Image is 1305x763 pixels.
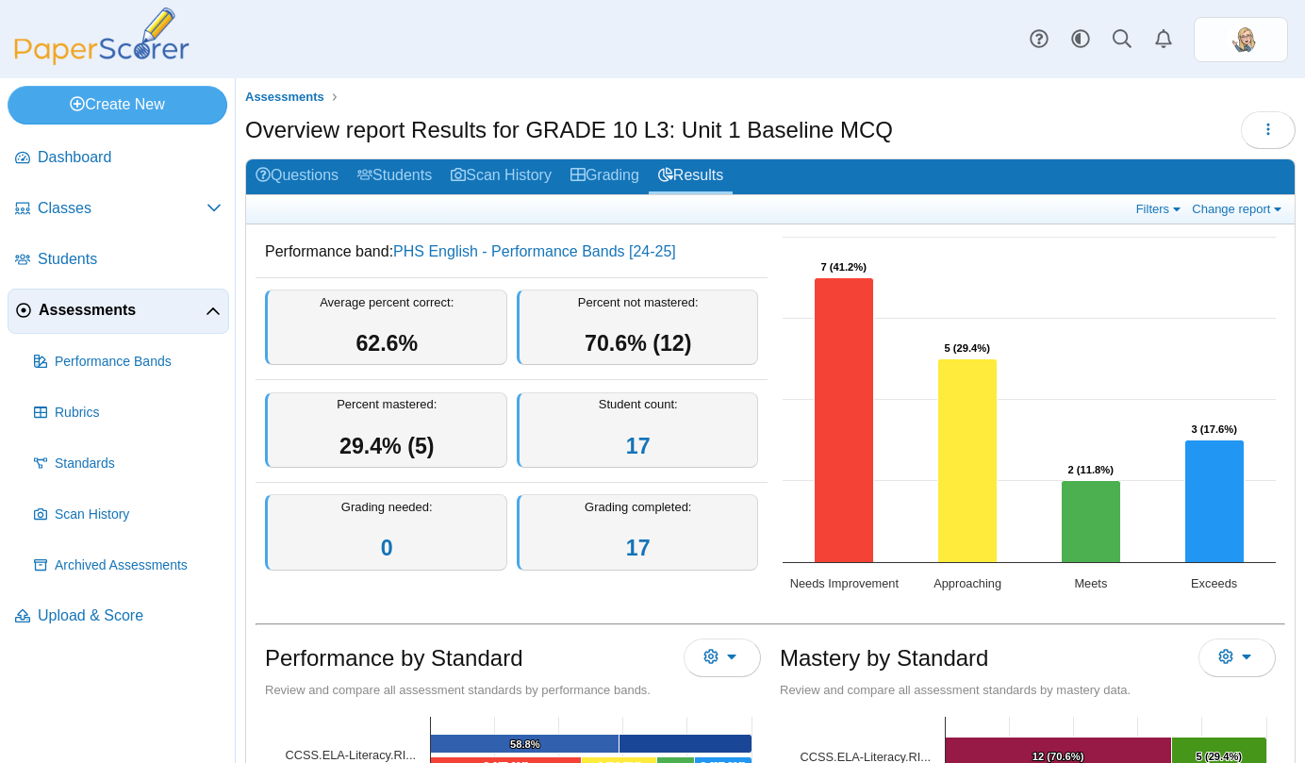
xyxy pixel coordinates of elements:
[8,86,227,124] a: Create New
[1194,17,1288,62] a: ps.zKYLFpFWctilUouI
[1067,464,1114,475] text: 2 (11.8%)
[649,159,733,194] a: Results
[780,642,988,674] h1: Mastery by Standard
[26,492,229,538] a: Scan History
[626,536,651,560] a: 17
[8,238,229,283] a: Students
[265,682,761,699] div: Review and compare all assessment standards by performance bands.
[246,159,348,194] a: Questions
[265,494,507,571] div: Grading needed:
[8,8,196,65] img: PaperScorer
[55,404,222,423] span: Rubrics
[1197,751,1243,762] text: 5 (29.4%)
[286,748,416,762] a: [object Object]
[441,159,561,194] a: Scan History
[1132,201,1189,217] a: Filters
[510,738,540,750] text: 58.8%
[38,147,222,168] span: Dashboard
[684,639,761,676] button: More options
[773,227,1285,605] svg: Interactive chart
[815,278,874,563] path: Needs Improvement, 7. Overall Assessment Performance.
[286,748,416,762] tspan: CCSS.ELA-Literacy.RI...
[26,441,229,487] a: Standards
[355,331,418,356] span: 62.6%
[773,227,1285,605] div: Chart. Highcharts interactive chart.
[39,300,206,321] span: Assessments
[55,556,222,575] span: Archived Assessments
[1062,481,1121,563] path: Meets, 2. Overall Assessment Performance.
[38,249,222,270] span: Students
[8,52,196,68] a: PaperScorer
[561,159,649,194] a: Grading
[26,390,229,436] a: Rubrics
[348,159,441,194] a: Students
[1074,576,1107,590] text: Meets
[1187,201,1290,217] a: Change report
[38,605,222,626] span: Upload & Score
[790,576,900,590] text: Needs Improvement
[585,331,691,356] span: 70.6% (12)
[26,340,229,385] a: Performance Bands
[265,290,507,366] div: Average percent correct:
[240,86,329,109] a: Assessments
[55,455,222,473] span: Standards
[381,536,393,560] a: 0
[265,392,507,469] div: Percent mastered:
[38,198,206,219] span: Classes
[1226,25,1256,55] span: Emily Wasley
[256,227,768,276] dd: Performance band:
[431,735,619,754] path: [object Object], 58.8235294117647. Average Percent Correct.
[245,114,893,146] h1: Overview report Results for GRADE 10 L3: Unit 1 Baseline MCQ
[55,506,222,524] span: Scan History
[619,735,752,754] path: [object Object], 41.1764705882353. Average Percent Not Correct.
[517,392,759,469] div: Student count:
[339,434,435,458] span: 29.4% (5)
[517,494,759,571] div: Grading completed:
[1191,423,1237,435] text: 3 (17.6%)
[1032,751,1084,762] text: 12 (70.6%)
[1143,19,1184,60] a: Alerts
[26,543,229,589] a: Archived Assessments
[245,90,324,104] span: Assessments
[1191,576,1237,590] text: Exceeds
[8,187,229,232] a: Classes
[933,576,1001,590] text: Approaching
[1226,25,1256,55] img: ps.zKYLFpFWctilUouI
[55,353,222,372] span: Performance Bands
[8,136,229,181] a: Dashboard
[393,243,676,259] a: PHS English - Performance Bands [24-25]
[1185,440,1245,563] path: Exceeds, 3. Overall Assessment Performance.
[626,434,651,458] a: 17
[944,342,990,354] text: 5 (29.4%)
[8,594,229,639] a: Upload & Score
[265,642,522,674] h1: Performance by Standard
[517,290,759,366] div: Percent not mastered:
[8,289,229,334] a: Assessments
[1198,639,1276,676] button: More options
[820,261,867,273] text: 7 (41.2%)
[780,682,1276,699] div: Review and compare all assessment standards by mastery data.
[938,359,998,563] path: Approaching, 5. Overall Assessment Performance.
